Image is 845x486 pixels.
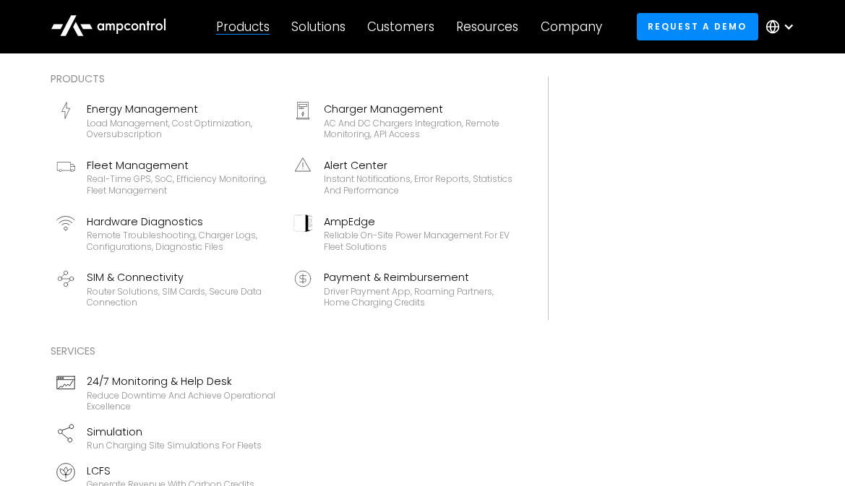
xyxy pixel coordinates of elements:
[291,19,346,35] div: Solutions
[324,214,513,230] div: AmpEdge
[541,19,602,35] div: Company
[87,214,276,230] div: Hardware Diagnostics
[367,19,434,35] div: Customers
[216,19,270,35] div: Products
[87,173,276,196] div: Real-time GPS, SoC, efficiency monitoring, fleet management
[456,19,518,35] div: Resources
[51,152,282,202] a: Fleet ManagementReal-time GPS, SoC, efficiency monitoring, fleet management
[87,269,276,285] div: SIM & Connectivity
[51,208,282,259] a: Hardware DiagnosticsRemote troubleshooting, charger logs, configurations, diagnostic files
[87,157,276,173] div: Fleet Management
[324,286,513,308] div: Driver Payment App, Roaming Partners, Home Charging Credits
[324,101,513,117] div: Charger Management
[51,368,282,418] a: 24/7 Monitoring & Help DeskReduce downtime and achieve operational excellence
[637,13,758,40] a: Request a demo
[87,286,276,308] div: Router Solutions, SIM Cards, Secure Data Connection
[87,118,276,140] div: Load management, cost optimization, oversubscription
[288,208,519,259] a: AmpEdgeReliable On-site Power Management for EV Fleet Solutions
[87,101,276,117] div: Energy Management
[324,157,513,173] div: Alert Center
[87,440,262,451] div: Run charging site simulations for fleets
[324,269,513,285] div: Payment & Reimbursement
[324,173,513,196] div: Instant notifications, error reports, statistics and performance
[324,230,513,252] div: Reliable On-site Power Management for EV Fleet Solutions
[51,71,519,87] div: Products
[87,373,276,389] div: 24/7 Monitoring & Help Desk
[87,424,262,440] div: Simulation
[87,463,254,479] div: LCFS
[87,230,276,252] div: Remote troubleshooting, charger logs, configurations, diagnostic files
[51,343,282,359] div: Services
[51,264,282,314] a: SIM & ConnectivityRouter Solutions, SIM Cards, Secure Data Connection
[51,418,282,457] a: SimulationRun charging site simulations for fleets
[288,264,519,314] a: Payment & ReimbursementDriver Payment App, Roaming Partners, Home Charging Credits
[324,118,513,140] div: AC and DC chargers integration, remote monitoring, API access
[288,152,519,202] a: Alert CenterInstant notifications, error reports, statistics and performance
[51,95,282,146] a: Energy ManagementLoad management, cost optimization, oversubscription
[288,95,519,146] a: Charger ManagementAC and DC chargers integration, remote monitoring, API access
[87,390,276,412] div: Reduce downtime and achieve operational excellence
